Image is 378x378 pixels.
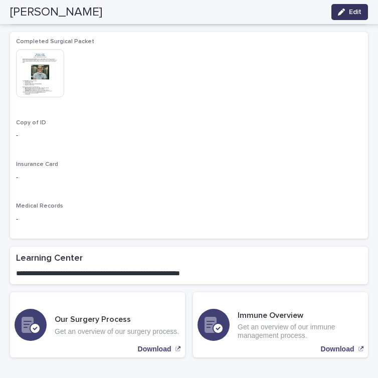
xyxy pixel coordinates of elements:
[349,9,361,16] span: Edit
[331,4,368,20] button: Edit
[16,253,362,265] h2: Learning Center
[321,345,354,353] p: Download
[55,327,179,336] p: Get an overview of our surgery process.
[138,345,171,353] p: Download
[238,323,363,340] p: Get an overview of our immune management process.
[16,214,362,225] p: -
[16,172,362,183] p: -
[193,292,368,357] a: Download
[16,161,58,167] span: Insurance Card
[16,120,46,126] span: Copy of ID
[16,130,362,141] p: -
[16,39,94,45] span: Completed Surgical Packet
[16,203,63,209] span: Medical Records
[55,314,179,325] h3: Our Surgery Process
[10,292,185,357] a: Download
[10,5,102,20] h2: [PERSON_NAME]
[238,310,363,321] h3: Immune Overview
